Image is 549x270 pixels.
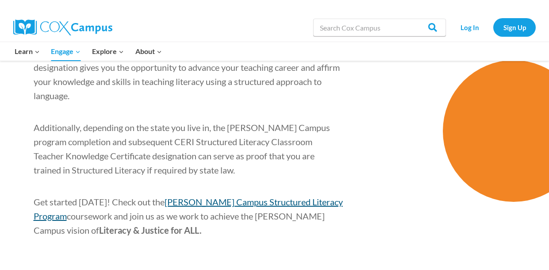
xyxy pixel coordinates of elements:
[130,42,168,61] button: Child menu of About
[34,122,330,175] span: Additionally, depending on the state you live in, the [PERSON_NAME] Campus program completion and...
[450,18,489,36] a: Log In
[450,18,536,36] nav: Secondary Navigation
[9,42,46,61] button: Child menu of Learn
[13,19,112,35] img: Cox Campus
[34,197,343,221] a: [PERSON_NAME] Campus Structured Literacy Program
[313,19,446,36] input: Search Cox Campus
[9,42,167,61] nav: Primary Navigation
[493,18,536,36] a: Sign Up
[46,42,87,61] button: Child menu of Engage
[86,42,130,61] button: Child menu of Explore
[99,225,202,235] span: Literacy & Justice for ALL.
[34,211,325,235] span: coursework and join us as we work to achieve the [PERSON_NAME] Campus vision of
[34,197,165,207] span: Get started [DATE]! Check out the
